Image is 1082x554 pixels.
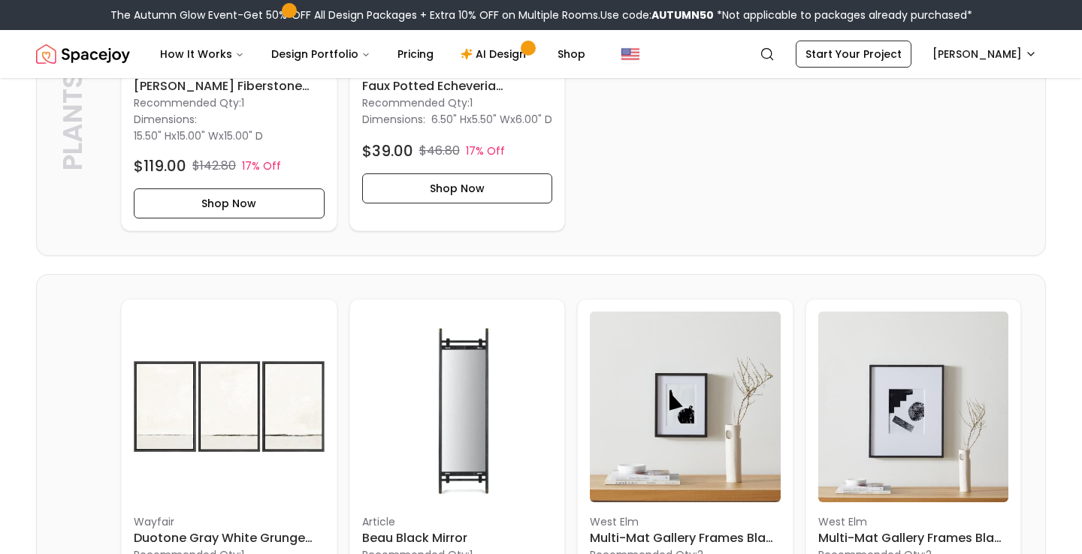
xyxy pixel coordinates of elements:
[818,514,1009,529] p: West Elm
[362,110,425,128] p: Dimensions:
[362,95,553,110] p: Recommended Qty: 1
[449,39,543,69] a: AI Design
[362,173,553,203] button: Shop Now
[148,39,256,69] button: How It Works
[242,158,281,173] p: 17% Off
[385,39,446,69] a: Pricing
[362,514,553,529] p: Article
[651,8,714,23] b: AUTUMN50
[36,39,130,69] a: Spacejoy
[621,45,639,63] img: United States
[134,95,325,110] p: Recommended Qty: 1
[224,128,263,143] span: 15.00" D
[546,39,597,69] a: Shop
[134,128,263,143] p: x x
[590,514,781,529] p: West Elm
[134,128,171,143] span: 15.50" H
[134,155,186,176] h4: $119.00
[600,8,714,23] span: Use code:
[36,39,130,69] img: Spacejoy Logo
[431,112,467,127] span: 6.50" H
[134,312,325,502] img: Duotone Gray White Grunge Pastel Landscape 2 image
[362,529,553,547] h6: Beau Black Mirror
[110,8,972,23] div: The Autumn Glow Event-Get 50% OFF All Design Packages + Extra 10% OFF on Multiple Rooms.
[134,514,325,529] p: Wayfair
[134,77,325,95] h6: [PERSON_NAME] Fiberstone IndoorOutdoor Planter Taup
[362,77,553,95] h6: Faux Potted Echeveria Succulent Plant
[923,41,1046,68] button: [PERSON_NAME]
[148,39,597,69] nav: Main
[177,128,219,143] span: 15.00" W
[590,312,781,502] img: Multi-Mat Gallery Frames Black 8x10 image
[419,142,460,160] p: $46.80
[36,30,1046,78] nav: Global
[362,312,553,502] img: Beau Black Mirror image
[796,41,911,68] a: Start Your Project
[472,112,510,127] span: 5.50" W
[259,39,382,69] button: Design Portfolio
[192,157,236,175] p: $142.80
[515,112,552,127] span: 6.00" D
[362,140,413,161] h4: $39.00
[134,188,325,218] button: Shop Now
[466,143,505,158] p: 17% Off
[134,529,325,547] h6: Duotone Gray White Grunge Pastel Landscape 2
[818,312,1009,502] img: Multi-Mat Gallery Frames Black 16x20 image
[134,110,197,128] p: Dimensions:
[590,529,781,547] h6: Multi-Mat Gallery Frames Black 8x10
[431,112,552,127] p: x x
[714,8,972,23] span: *Not applicable to packages already purchased*
[818,529,1009,547] h6: Multi-Mat Gallery Frames Black 16x20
